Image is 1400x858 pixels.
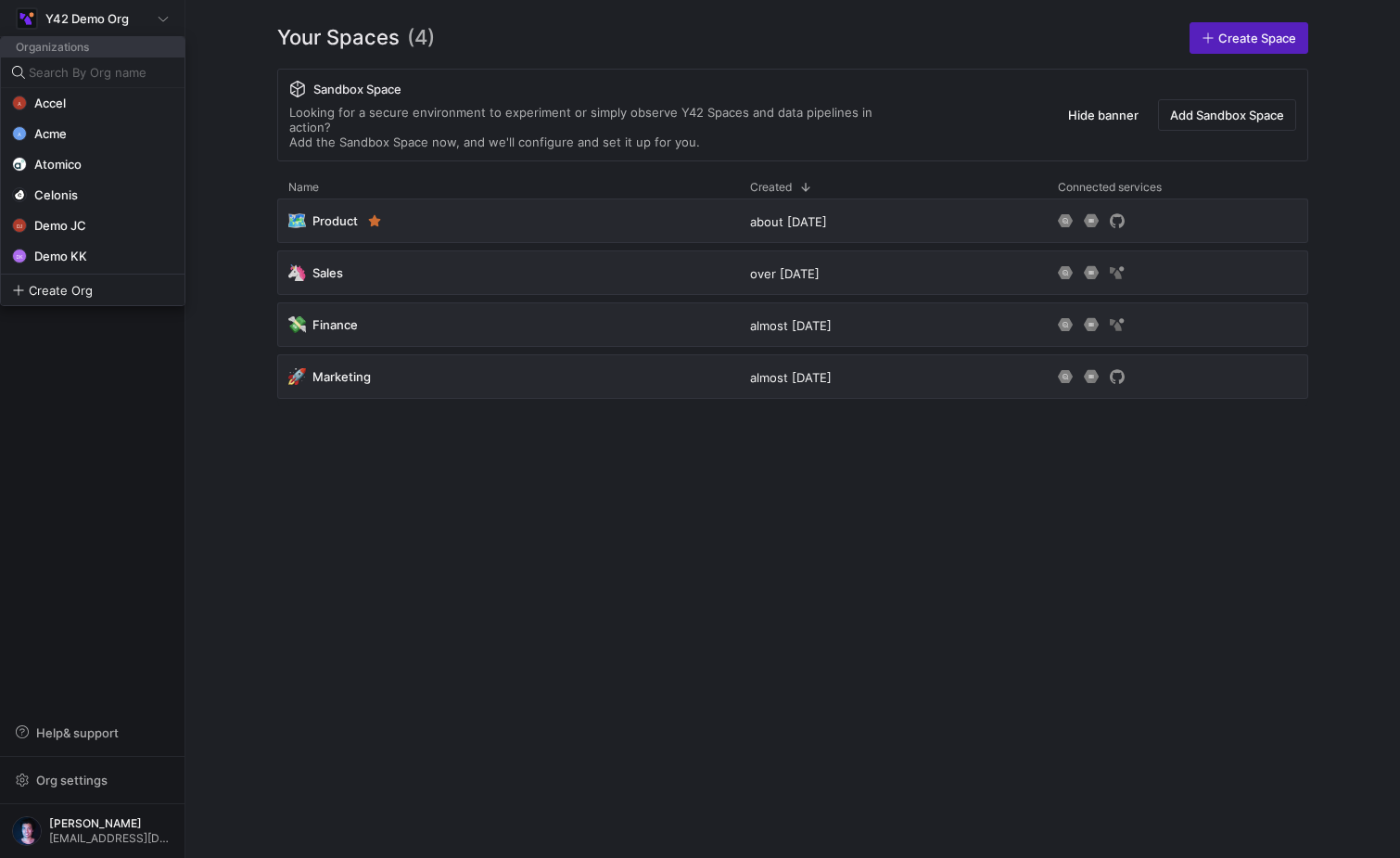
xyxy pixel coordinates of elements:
[34,157,82,172] span: Atomico
[12,249,173,263] button: DKDemo KK
[34,187,78,202] span: Celonis
[29,65,173,80] input: Search By Org name
[12,218,27,233] div: DJ
[12,157,173,172] button: https://storage.googleapis.com/y42-prod-data-exchange/images/jGuxY9V9CFpUVnqLKe2EWae6DcHe1IW72ce3...
[12,126,173,141] button: AAcme
[12,218,173,233] button: DJDemo JC
[1,275,185,305] a: Create Org
[12,249,27,263] div: DK
[34,249,87,263] span: Demo KK
[12,187,27,202] img: https://storage.googleapis.com/y42-prod-data-exchange/images/PpFbAoo8k4EXa7LjWJe1H4iVeS89LGW3MlAV...
[12,96,27,110] div: A
[34,96,66,110] span: Accel
[1,37,185,58] span: Organizations
[12,96,173,110] button: AAccel
[34,218,86,233] span: Demo JC
[12,157,27,172] img: https://storage.googleapis.com/y42-prod-data-exchange/images/jGuxY9V9CFpUVnqLKe2EWae6DcHe1IW72ce3...
[12,187,173,202] button: https://storage.googleapis.com/y42-prod-data-exchange/images/PpFbAoo8k4EXa7LjWJe1H4iVeS89LGW3MlAV...
[12,126,27,141] div: A
[29,283,93,298] span: Create Org
[34,126,67,141] span: Acme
